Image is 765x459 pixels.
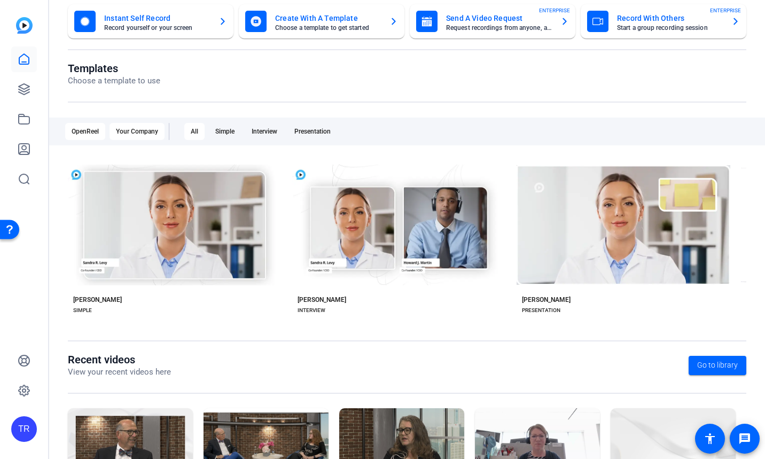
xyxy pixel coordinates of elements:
[68,366,171,378] p: View your recent videos here
[617,25,723,31] mat-card-subtitle: Start a group recording session
[110,123,165,140] div: Your Company
[704,432,716,445] mat-icon: accessibility
[689,356,746,375] a: Go to library
[446,12,552,25] mat-card-title: Send A Video Request
[298,295,346,304] div: [PERSON_NAME]
[68,4,233,38] button: Instant Self RecordRecord yourself or your screen
[65,123,105,140] div: OpenReel
[104,12,210,25] mat-card-title: Instant Self Record
[239,4,404,38] button: Create With A TemplateChoose a template to get started
[539,6,570,14] span: ENTERPRISE
[275,25,381,31] mat-card-subtitle: Choose a template to get started
[738,432,751,445] mat-icon: message
[522,306,560,315] div: PRESENTATION
[410,4,575,38] button: Send A Video RequestRequest recordings from anyone, anywhereENTERPRISE
[298,306,325,315] div: INTERVIEW
[446,25,552,31] mat-card-subtitle: Request recordings from anyone, anywhere
[581,4,746,38] button: Record With OthersStart a group recording sessionENTERPRISE
[73,295,122,304] div: [PERSON_NAME]
[68,353,171,366] h1: Recent videos
[245,123,284,140] div: Interview
[209,123,241,140] div: Simple
[522,295,571,304] div: [PERSON_NAME]
[104,25,210,31] mat-card-subtitle: Record yourself or your screen
[697,360,738,371] span: Go to library
[184,123,205,140] div: All
[275,12,381,25] mat-card-title: Create With A Template
[288,123,337,140] div: Presentation
[68,75,160,87] p: Choose a template to use
[617,12,723,25] mat-card-title: Record With Others
[11,416,37,442] div: TR
[73,306,92,315] div: SIMPLE
[16,17,33,34] img: blue-gradient.svg
[68,62,160,75] h1: Templates
[710,6,741,14] span: ENTERPRISE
